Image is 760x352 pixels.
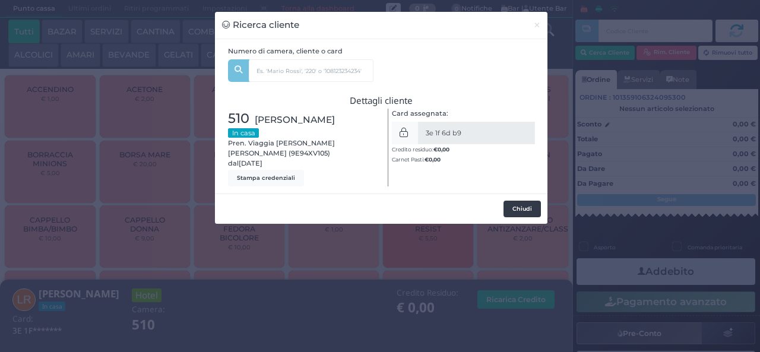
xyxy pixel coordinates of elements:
[249,59,373,82] input: Es. 'Mario Rossi', '220' o '108123234234'
[392,156,441,163] small: Carnet Pasti:
[433,146,449,153] b: €
[228,109,249,129] span: 510
[425,156,441,163] b: €
[228,128,259,138] small: In casa
[392,146,449,153] small: Credito residuo:
[222,109,382,186] div: Pren. Viaggia [PERSON_NAME] [PERSON_NAME] (9E94XV105) dal
[438,145,449,153] span: 0,00
[503,201,541,217] button: Chiudi
[222,18,300,32] h3: Ricerca cliente
[527,12,547,39] button: Chiudi
[228,96,535,106] h3: Dettagli cliente
[255,113,335,126] span: [PERSON_NAME]
[239,158,262,169] span: [DATE]
[228,170,304,186] button: Stampa credenziali
[392,109,448,119] label: Card assegnata:
[533,18,541,31] span: ×
[228,46,343,56] label: Numero di camera, cliente o card
[429,156,441,163] span: 0,00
